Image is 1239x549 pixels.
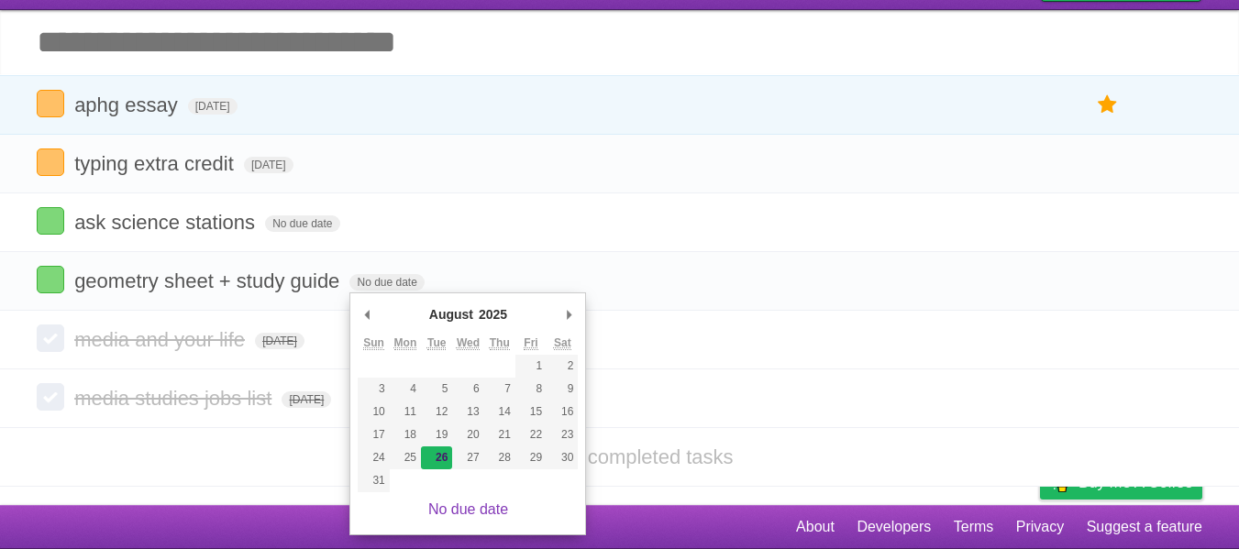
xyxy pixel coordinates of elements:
[452,378,483,401] button: 6
[547,355,578,378] button: 2
[363,336,384,350] abbr: Sunday
[796,510,835,544] a: About
[484,423,515,446] button: 21
[954,510,994,544] a: Terms
[255,333,304,349] span: [DATE]
[452,401,483,423] button: 13
[490,336,510,350] abbr: Thursday
[1087,510,1202,544] a: Suggest a feature
[74,328,249,351] span: media and your life
[457,336,480,350] abbr: Wednesday
[390,446,421,469] button: 25
[74,387,276,410] span: media studies jobs list
[394,336,417,350] abbr: Monday
[1079,467,1193,499] span: Buy me a coffee
[349,274,424,291] span: No due date
[515,355,547,378] button: 1
[74,211,260,234] span: ask science stations
[426,301,476,328] div: August
[547,446,578,469] button: 30
[505,445,733,468] a: Show all completed tasks
[428,501,508,517] a: No due date
[515,401,547,423] button: 15
[554,336,571,350] abbr: Saturday
[484,378,515,401] button: 7
[452,423,483,446] button: 20
[524,336,537,350] abbr: Friday
[282,391,331,408] span: [DATE]
[358,401,389,423] button: 10
[476,301,510,328] div: 2025
[1016,510,1064,544] a: Privacy
[358,378,389,401] button: 3
[37,207,64,235] label: Done
[37,383,64,411] label: Done
[547,423,578,446] button: 23
[515,378,547,401] button: 8
[358,301,376,328] button: Previous Month
[74,152,238,175] span: typing extra credit
[37,90,64,117] label: Done
[37,266,64,293] label: Done
[390,423,421,446] button: 18
[390,378,421,401] button: 4
[857,510,931,544] a: Developers
[427,336,446,350] abbr: Tuesday
[547,401,578,423] button: 16
[74,269,344,292] span: geometry sheet + study guide
[265,215,339,232] span: No due date
[515,446,547,469] button: 29
[547,378,578,401] button: 9
[421,446,452,469] button: 26
[1090,90,1125,120] label: Star task
[37,148,64,176] label: Done
[515,423,547,446] button: 22
[358,446,389,469] button: 24
[188,98,238,115] span: [DATE]
[421,401,452,423] button: 12
[390,401,421,423] button: 11
[452,446,483,469] button: 27
[358,423,389,446] button: 17
[74,93,183,116] span: aphg essay
[484,446,515,469] button: 28
[421,378,452,401] button: 5
[559,301,578,328] button: Next Month
[37,324,64,352] label: Done
[358,469,389,492] button: 31
[421,423,452,446] button: 19
[484,401,515,423] button: 14
[244,157,293,173] span: [DATE]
